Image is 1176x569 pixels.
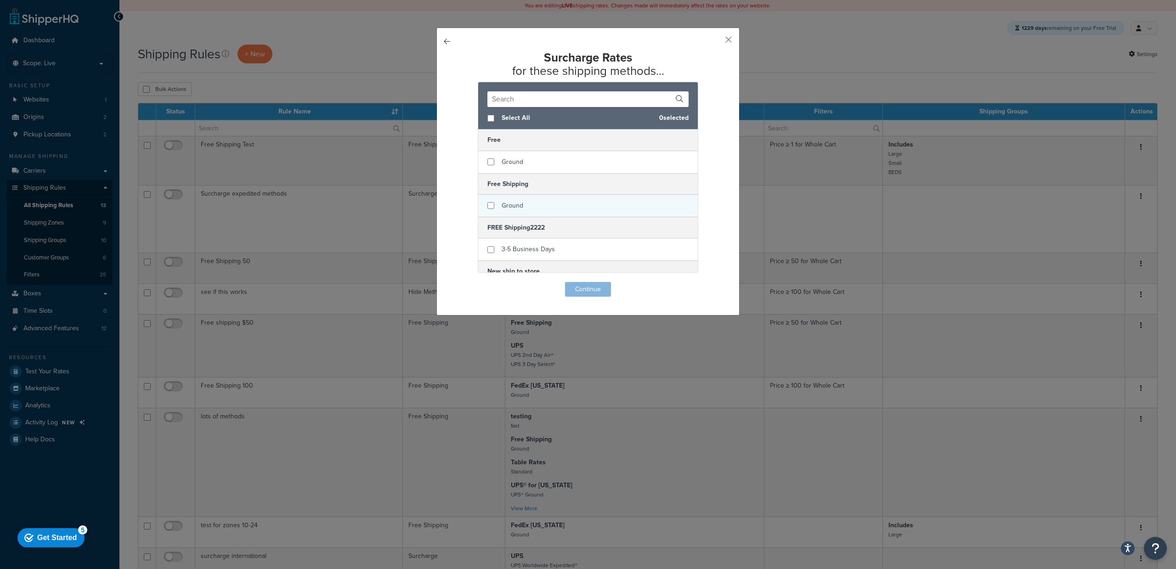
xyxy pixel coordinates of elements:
span: 3-5 Business Days [502,244,555,254]
h5: Free Shipping [478,173,698,195]
input: Search [487,91,689,107]
span: Ground [502,157,523,167]
h5: FREE Shipping2222 [478,217,698,238]
div: 0 selected [478,107,698,130]
div: Get Started 5 items remaining, 0% complete [4,5,71,24]
h2: for these shipping methods... [460,51,716,77]
h5: Free [478,130,698,151]
h5: New ship to store [478,260,698,282]
span: Select All [502,112,652,124]
span: Ground [502,201,523,210]
strong: Surcharge Rates [544,49,632,66]
div: Get Started [23,10,63,18]
button: Open Resource Center [1144,537,1167,560]
div: 5 [64,2,73,11]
